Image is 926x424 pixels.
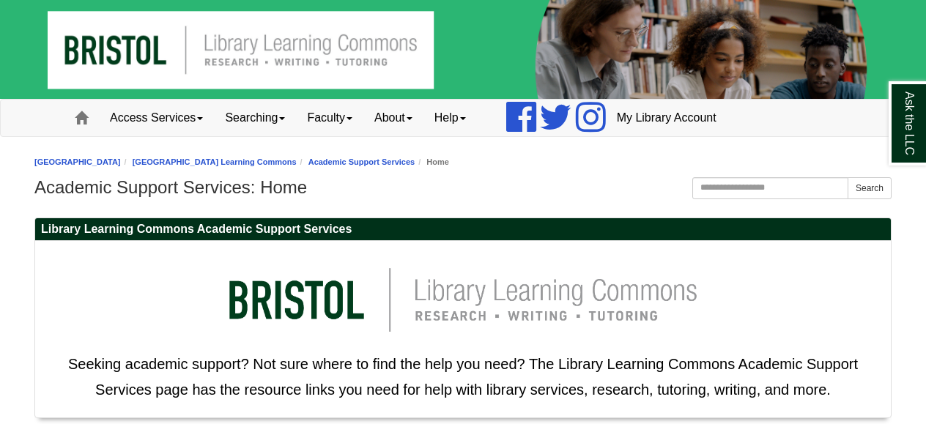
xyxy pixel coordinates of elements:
[848,177,892,199] button: Search
[34,155,892,169] nav: breadcrumb
[133,157,297,166] a: [GEOGRAPHIC_DATA] Learning Commons
[214,100,296,136] a: Searching
[606,100,727,136] a: My Library Account
[296,100,363,136] a: Faculty
[423,100,477,136] a: Help
[415,155,449,169] li: Home
[308,157,415,166] a: Academic Support Services
[34,157,121,166] a: [GEOGRAPHIC_DATA]
[363,100,423,136] a: About
[35,218,891,241] h2: Library Learning Commons Academic Support Services
[207,248,719,352] img: llc logo
[99,100,214,136] a: Access Services
[34,177,892,198] h1: Academic Support Services: Home
[68,356,858,398] span: Seeking academic support? Not sure where to find the help you need? The Library Learning Commons ...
